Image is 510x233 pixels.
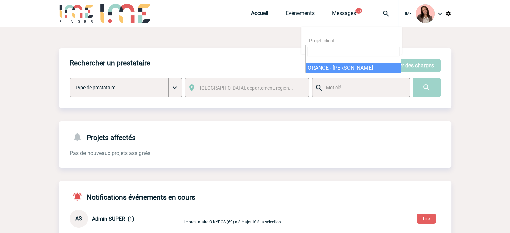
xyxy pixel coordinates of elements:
[75,215,82,222] span: AS
[413,78,441,97] input: Submit
[332,10,356,19] a: Messages
[70,215,341,221] a: AS Admin SUPER (1) Le prestataire O KYPOS (69) a été ajouté à la sélection.
[184,213,341,224] p: Le prestataire O KYPOS (69) a été ajouté à la sélection.
[70,132,136,142] h4: Projets affectés
[92,216,134,222] span: Admin SUPER (1)
[72,192,87,201] img: notifications-active-24-px-r.png
[306,63,401,73] li: ORANGE - [PERSON_NAME]
[417,214,436,224] button: Lire
[405,11,412,16] span: IME
[72,132,87,142] img: notifications-24-px-g.png
[70,59,150,67] h4: Rechercher un prestataire
[355,8,362,14] button: 99+
[251,10,268,19] a: Accueil
[70,150,150,156] span: Pas de nouveaux projets assignés
[70,192,195,201] h4: Notifications événements en cours
[70,210,182,228] div: Conversation privée : Client - Agence
[324,83,404,92] input: Mot clé
[411,215,441,221] a: Lire
[200,85,293,91] span: [GEOGRAPHIC_DATA], département, région...
[59,4,94,23] img: IME-Finder
[309,38,335,43] span: Projet, client
[286,10,315,19] a: Evénements
[416,4,435,23] img: 94396-3.png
